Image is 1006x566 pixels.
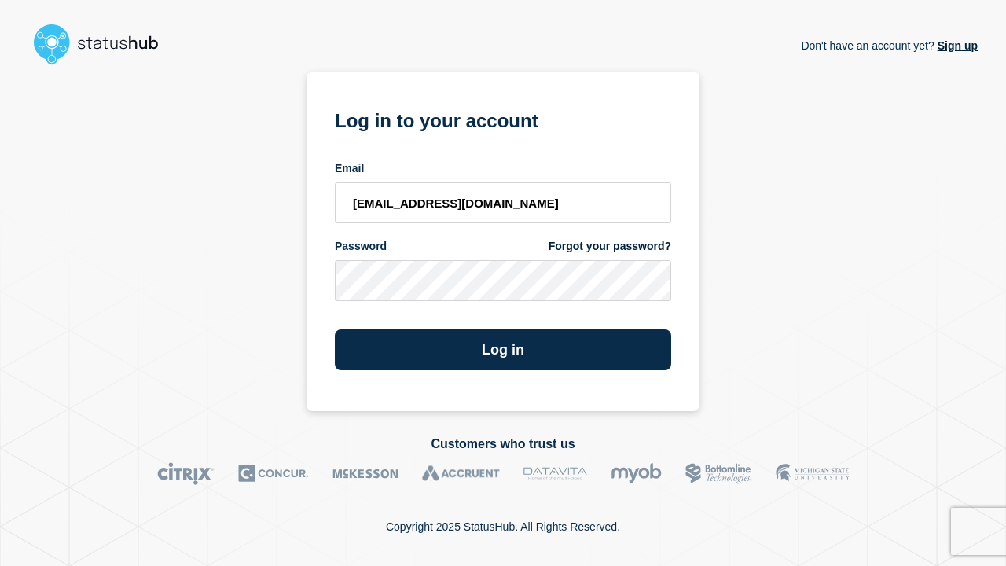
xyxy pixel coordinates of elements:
span: Password [335,239,387,254]
a: Forgot your password? [549,239,671,254]
button: Log in [335,329,671,370]
img: Concur logo [238,462,309,485]
img: Accruent logo [422,462,500,485]
p: Copyright 2025 StatusHub. All Rights Reserved. [386,520,620,533]
img: Citrix logo [157,462,215,485]
p: Don't have an account yet? [801,27,978,64]
span: Email [335,161,364,176]
img: Bottomline logo [685,462,752,485]
img: MSU logo [776,462,849,485]
img: DataVita logo [523,462,587,485]
input: password input [335,260,671,301]
img: McKesson logo [332,462,398,485]
a: Sign up [934,39,978,52]
h1: Log in to your account [335,105,671,134]
input: email input [335,182,671,223]
h2: Customers who trust us [28,437,978,451]
img: myob logo [611,462,662,485]
img: StatusHub logo [28,19,178,69]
